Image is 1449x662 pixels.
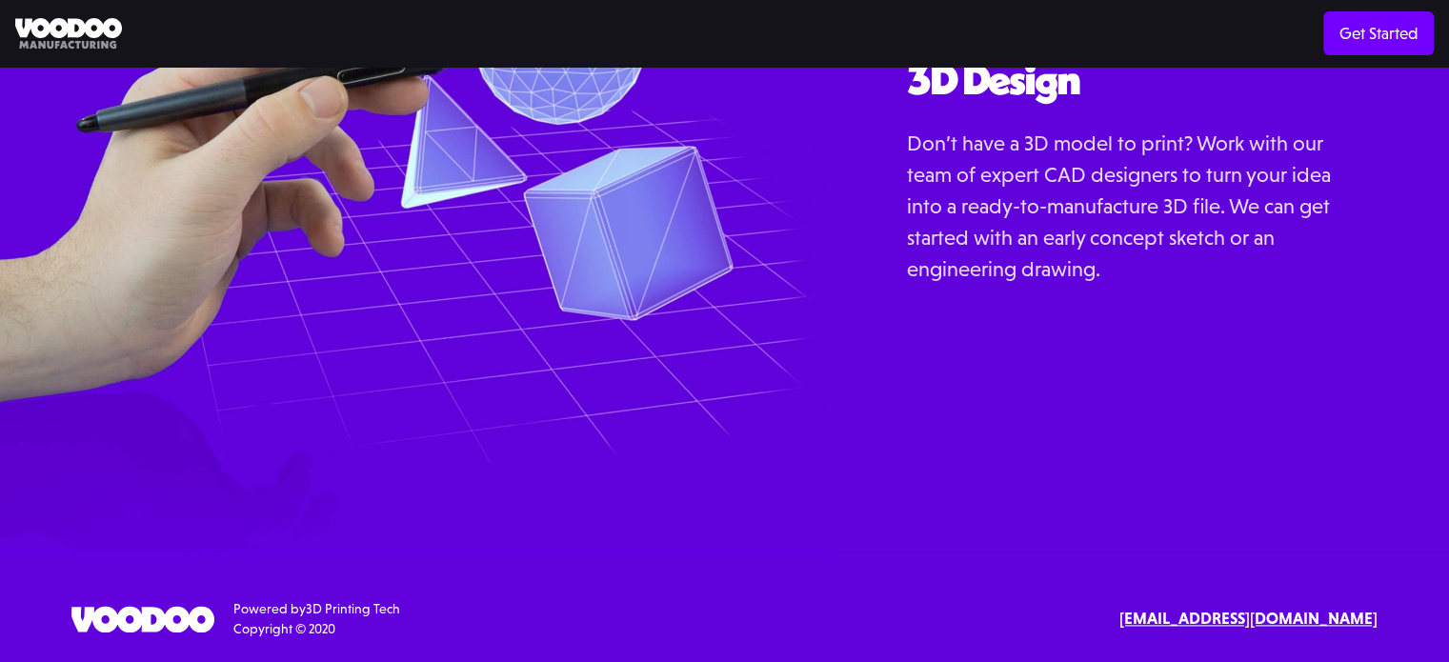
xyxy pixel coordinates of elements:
[1119,609,1378,628] strong: [EMAIL_ADDRESS][DOMAIN_NAME]
[907,56,1345,104] h2: 3D Design
[15,18,122,50] img: Voodoo Manufacturing logo
[1119,607,1378,632] a: [EMAIL_ADDRESS][DOMAIN_NAME]
[306,601,400,616] a: 3D Printing Tech
[907,128,1345,285] p: Don’t have a 3D model to print? Work with our team of expert CAD designers to turn your idea into...
[1323,11,1434,55] a: Get Started
[233,599,400,639] div: Powered by Copyright © 2020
